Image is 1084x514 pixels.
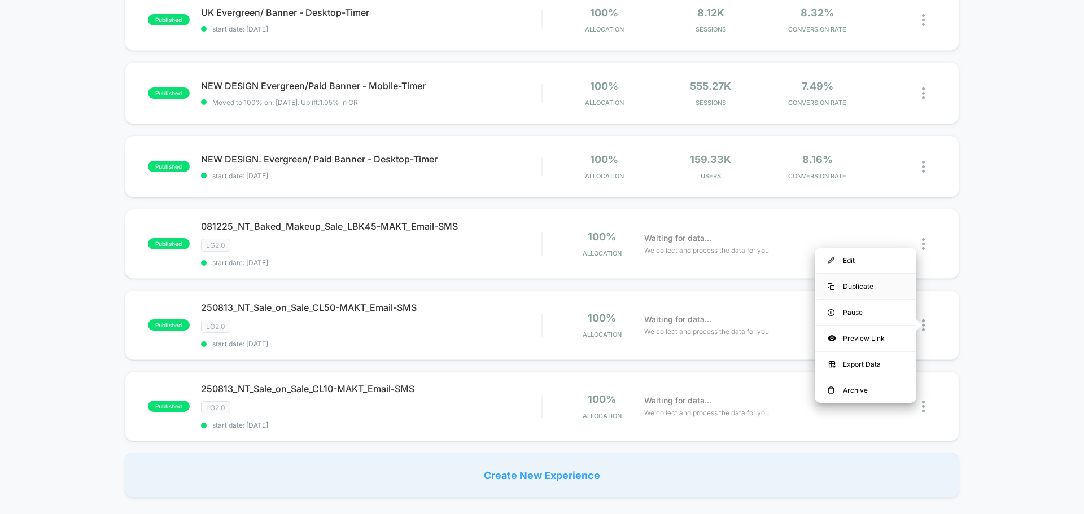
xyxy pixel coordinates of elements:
[201,80,541,91] span: NEW DESIGN Evergreen/Paid Banner - Mobile-Timer
[644,326,769,337] span: We collect and process the data for you
[588,393,616,405] span: 100%
[201,383,541,394] span: 250813_NT_Sale_on_Sale_CL10-MAKT_Email-SMS
[201,221,541,232] span: 081225_NT_Baked_Makeup_Sale_LBK45-MAKT_Email-SMS
[644,407,769,418] span: We collect and process the data for you
[201,7,541,18] span: UK Evergreen/ Banner - Desktop-Timer
[690,80,731,92] span: 555.27k
[590,7,618,19] span: 100%
[815,274,916,299] div: Duplicate
[922,319,925,331] img: close
[585,172,624,180] span: Allocation
[815,377,916,403] div: Archive
[644,232,711,244] span: Waiting for data...
[828,283,834,290] img: menu
[644,394,711,407] span: Waiting for data...
[212,98,358,107] span: Moved to 100% on: [DATE] . Uplift: 1.05% in CR
[583,412,622,420] span: Allocation
[802,80,833,92] span: 7.49%
[148,161,190,172] span: published
[585,25,624,33] span: Allocation
[201,421,541,429] span: start date: [DATE]
[585,99,624,107] span: Allocation
[148,238,190,249] span: published
[201,340,541,348] span: start date: [DATE]
[644,245,769,256] span: We collect and process the data for you
[201,258,541,267] span: start date: [DATE]
[201,401,230,414] span: LG2.0
[767,172,868,180] span: CONVERSION RATE
[828,257,834,264] img: menu
[815,352,916,377] div: Export Data
[767,99,868,107] span: CONVERSION RATE
[148,319,190,331] span: published
[661,172,762,180] span: Users
[815,300,916,325] div: Pause
[922,238,925,250] img: close
[690,153,731,165] span: 159.33k
[802,153,833,165] span: 8.16%
[697,7,724,19] span: 8.12k
[201,153,541,165] span: NEW DESIGN. Evergreen/ Paid Banner - Desktop-Timer
[828,386,834,394] img: menu
[922,161,925,173] img: close
[661,99,762,107] span: Sessions
[815,248,916,273] div: Edit
[801,7,834,19] span: 8.32%
[922,87,925,99] img: close
[588,231,616,243] span: 100%
[922,14,925,26] img: close
[148,401,190,412] span: published
[201,25,541,33] span: start date: [DATE]
[644,313,711,326] span: Waiting for data...
[588,312,616,324] span: 100%
[148,87,190,99] span: published
[201,320,230,333] span: LG2.0
[583,249,622,257] span: Allocation
[815,326,916,351] div: Preview Link
[922,401,925,412] img: close
[201,172,541,180] span: start date: [DATE]
[125,453,959,498] div: Create New Experience
[201,239,230,252] span: LG2.0
[828,309,834,316] img: menu
[590,80,618,92] span: 100%
[661,25,762,33] span: Sessions
[583,331,622,339] span: Allocation
[590,153,618,165] span: 100%
[148,14,190,25] span: published
[201,302,541,313] span: 250813_NT_Sale_on_Sale_CL50-MAKT_Email-SMS
[767,25,868,33] span: CONVERSION RATE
